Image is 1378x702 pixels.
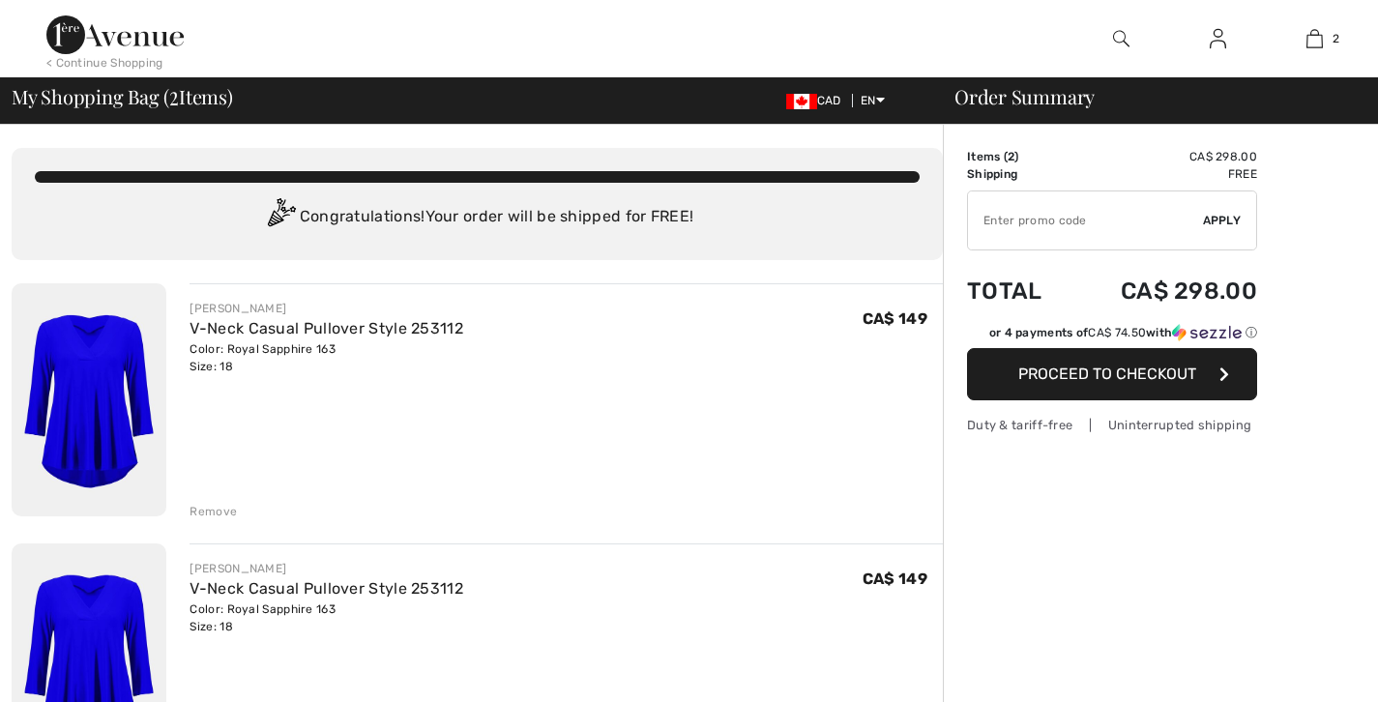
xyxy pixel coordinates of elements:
div: [PERSON_NAME] [190,300,463,317]
div: or 4 payments ofCA$ 74.50withSezzle Click to learn more about Sezzle [967,324,1257,348]
td: Shipping [967,165,1070,183]
div: Congratulations! Your order will be shipped for FREE! [35,198,920,237]
img: Canadian Dollar [786,94,817,109]
img: My Info [1210,27,1226,50]
span: Proceed to Checkout [1018,365,1196,383]
td: Total [967,258,1070,324]
span: CAD [786,94,849,107]
span: CA$ 149 [863,309,927,328]
td: CA$ 298.00 [1070,258,1257,324]
div: [PERSON_NAME] [190,560,463,577]
div: Duty & tariff-free | Uninterrupted shipping [967,416,1257,434]
img: search the website [1113,27,1129,50]
span: CA$ 149 [863,570,927,588]
div: Color: Royal Sapphire 163 Size: 18 [190,600,463,635]
span: Apply [1203,212,1242,229]
span: 2 [1333,30,1339,47]
div: Color: Royal Sapphire 163 Size: 18 [190,340,463,375]
div: or 4 payments of with [989,324,1257,341]
span: 2 [169,82,179,107]
div: Order Summary [931,87,1366,106]
div: Remove [190,503,237,520]
a: 2 [1267,27,1362,50]
img: 1ère Avenue [46,15,184,54]
div: < Continue Shopping [46,54,163,72]
img: Sezzle [1172,324,1242,341]
img: Congratulation2.svg [261,198,300,237]
a: V-Neck Casual Pullover Style 253112 [190,319,463,337]
input: Promo code [968,191,1203,249]
a: V-Neck Casual Pullover Style 253112 [190,579,463,598]
span: My Shopping Bag ( Items) [12,87,233,106]
td: CA$ 298.00 [1070,148,1257,165]
img: V-Neck Casual Pullover Style 253112 [12,283,166,516]
img: My Bag [1306,27,1323,50]
span: EN [861,94,885,107]
span: CA$ 74.50 [1088,326,1146,339]
a: Sign In [1194,27,1242,51]
td: Items ( ) [967,148,1070,165]
button: Proceed to Checkout [967,348,1257,400]
td: Free [1070,165,1257,183]
span: 2 [1008,150,1014,163]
